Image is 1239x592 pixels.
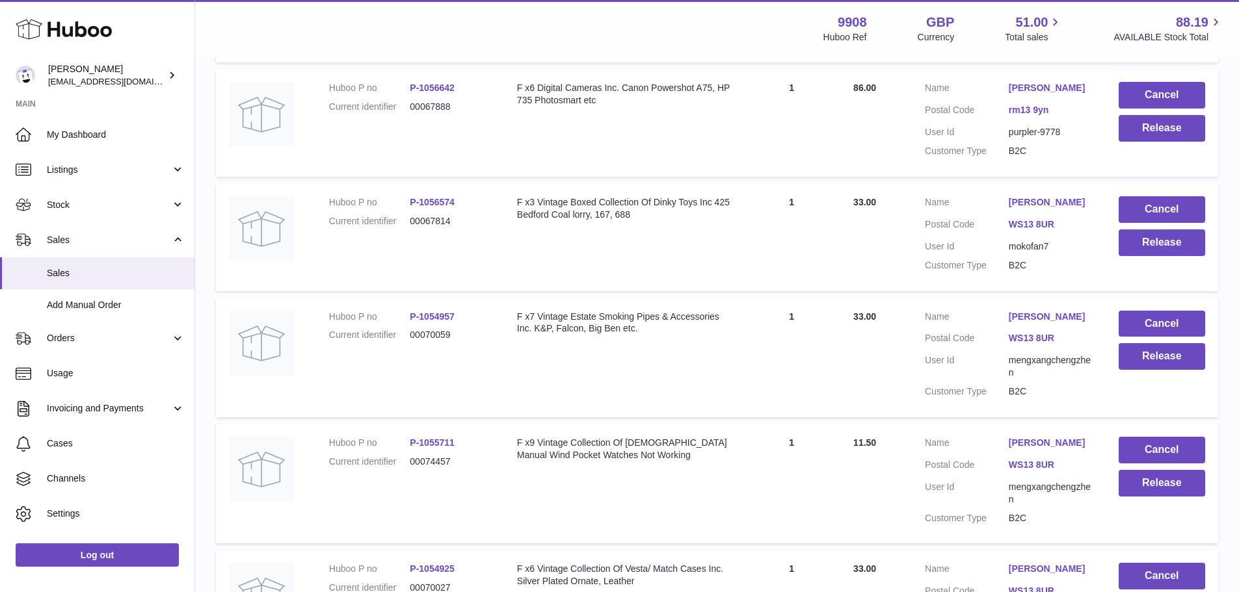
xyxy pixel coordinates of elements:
span: 88.19 [1176,14,1208,31]
dd: 00070059 [410,329,491,341]
dd: B2C [1009,259,1093,272]
a: WS13 8UR [1009,332,1093,344]
td: 1 [743,424,840,543]
span: Usage [47,367,185,380]
dt: Name [925,311,1009,326]
dt: Current identifier [329,215,410,227]
button: Cancel [1119,437,1205,463]
span: Sales [47,234,171,246]
dt: Huboo P no [329,196,410,209]
dt: User Id [925,126,1009,138]
a: P-1056574 [410,197,455,207]
span: 33.00 [853,563,876,574]
img: no-photo.jpg [229,196,294,261]
div: Currency [918,31,955,44]
div: F x6 Vintage Collection Of Vesta/ Match Cases Inc. Silver Plated Ornate, Leather [517,563,730,587]
span: Orders [47,332,171,344]
a: [PERSON_NAME] [1009,196,1093,209]
dt: Customer Type [925,259,1009,272]
strong: GBP [926,14,954,31]
dd: 00074457 [410,456,491,468]
dt: Name [925,563,1009,578]
span: [EMAIL_ADDRESS][DOMAIN_NAME] [48,76,191,86]
dd: purpler-9778 [1009,126,1093,138]
span: Total sales [1005,31,1063,44]
dt: Postal Code [925,459,1009,474]
button: Cancel [1119,82,1205,109]
span: Cases [47,437,185,450]
dt: Name [925,82,1009,97]
span: 33.00 [853,197,876,207]
dd: 00067814 [410,215,491,227]
span: 33.00 [853,311,876,322]
span: Listings [47,164,171,176]
dt: User Id [925,354,1009,379]
dd: B2C [1009,385,1093,398]
img: no-photo.jpg [229,311,294,376]
div: F x9 Vintage Collection Of [DEMOGRAPHIC_DATA] Manual Wind Pocket Watches Not Working [517,437,730,461]
button: Cancel [1119,563,1205,589]
img: no-photo.jpg [229,437,294,502]
span: Add Manual Order [47,299,185,311]
a: [PERSON_NAME] [1009,563,1093,575]
span: 11.50 [853,437,876,448]
span: Stock [47,199,171,211]
a: P-1055711 [410,437,455,448]
dt: Huboo P no [329,563,410,575]
div: F x3 Vintage Boxed Collection Of Dinky Toys Inc 425 Bedford Coal lorry, 167, 688 [517,196,730,221]
span: Invoicing and Payments [47,402,171,415]
a: P-1056642 [410,83,455,93]
a: P-1054957 [410,311,455,322]
dt: Postal Code [925,104,1009,120]
button: Cancel [1119,311,1205,337]
td: 1 [743,298,840,417]
span: Settings [47,508,185,520]
a: WS13 8UR [1009,218,1093,231]
img: no-photo.jpg [229,82,294,147]
dt: Huboo P no [329,311,410,323]
dt: Customer Type [925,512,1009,524]
dt: User Id [925,240,1009,253]
span: 51.00 [1015,14,1048,31]
button: Release [1119,115,1205,142]
dd: mokofan7 [1009,240,1093,253]
dt: Name [925,437,1009,452]
dd: 00067888 [410,101,491,113]
dt: Huboo P no [329,82,410,94]
span: 86.00 [853,83,876,93]
span: My Dashboard [47,129,185,141]
a: [PERSON_NAME] [1009,437,1093,449]
a: 88.19 AVAILABLE Stock Total [1113,14,1223,44]
a: WS13 8UR [1009,459,1093,471]
a: [PERSON_NAME] [1009,82,1093,94]
dt: Current identifier [329,329,410,341]
dt: Customer Type [925,145,1009,157]
img: internalAdmin-9908@internal.huboo.com [16,66,35,85]
span: AVAILABLE Stock Total [1113,31,1223,44]
button: Release [1119,229,1205,256]
span: Channels [47,472,185,485]
button: Release [1119,343,1205,370]
dt: Postal Code [925,332,1009,348]
button: Cancel [1119,196,1205,223]
div: F x7 Vintage Estate Smoking Pipes & Accessories Inc. K&P, Falcon, Big Ben etc. [517,311,730,335]
dd: mengxangchengzhen [1009,481,1093,506]
dd: B2C [1009,512,1093,524]
button: Release [1119,470,1205,496]
dd: mengxangchengzhen [1009,354,1093,379]
div: F x6 Digital Cameras Inc. Canon Powershot A75, HP 735 Photosmart etc [517,82,730,107]
dt: Name [925,196,1009,212]
dt: Customer Type [925,385,1009,398]
strong: 9908 [838,14,867,31]
dt: Current identifier [329,456,410,468]
dt: User Id [925,481,1009,506]
div: [PERSON_NAME] [48,63,165,88]
a: rm13 9yn [1009,104,1093,116]
dd: B2C [1009,145,1093,157]
dt: Huboo P no [329,437,410,449]
a: P-1054925 [410,563,455,574]
a: Log out [16,543,179,567]
a: [PERSON_NAME] [1009,311,1093,323]
dt: Postal Code [925,218,1009,234]
span: Sales [47,267,185,279]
